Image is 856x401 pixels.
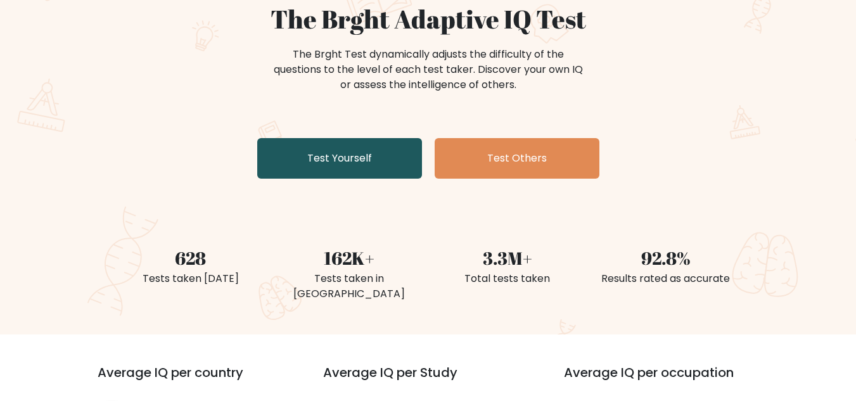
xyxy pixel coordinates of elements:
h3: Average IQ per Study [323,365,533,395]
a: Test Others [435,138,599,179]
a: Test Yourself [257,138,422,179]
div: Tests taken [DATE] [119,271,262,286]
div: 628 [119,245,262,271]
div: Tests taken in [GEOGRAPHIC_DATA] [278,271,421,302]
h3: Average IQ per country [98,365,278,395]
div: Results rated as accurate [594,271,738,286]
div: 3.3M+ [436,245,579,271]
div: 92.8% [594,245,738,271]
h1: The Brght Adaptive IQ Test [119,4,738,34]
h3: Average IQ per occupation [564,365,774,395]
div: The Brght Test dynamically adjusts the difficulty of the questions to the level of each test take... [270,47,587,92]
div: Total tests taken [436,271,579,286]
div: 162K+ [278,245,421,271]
